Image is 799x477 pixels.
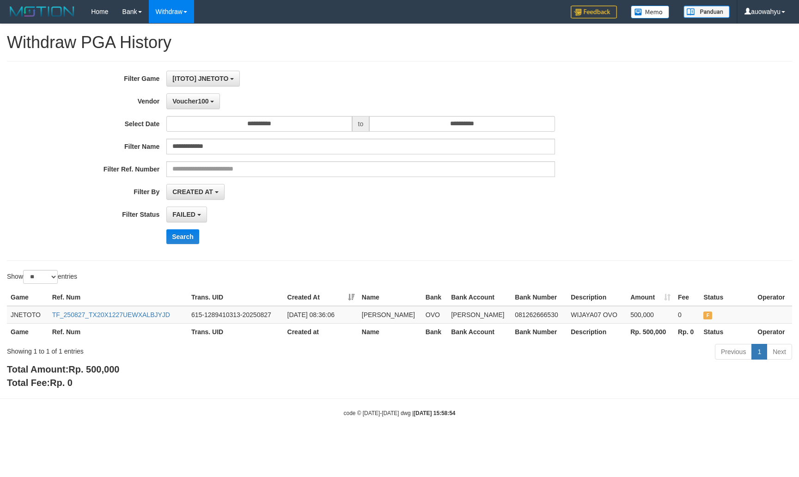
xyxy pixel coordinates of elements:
th: Name [358,289,422,306]
th: Ref. Num [49,323,188,340]
small: code © [DATE]-[DATE] dwg | [344,410,456,416]
img: Button%20Memo.svg [631,6,670,18]
th: Bank [422,289,447,306]
th: Description [567,323,627,340]
b: Total Fee: [7,378,73,388]
img: MOTION_logo.png [7,5,77,18]
div: Showing 1 to 1 of 1 entries [7,343,326,356]
th: Operator [754,289,792,306]
th: Bank Account [447,323,511,340]
td: 0 [674,306,700,324]
button: Search [166,229,199,244]
th: Operator [754,323,792,340]
th: Rp. 500,000 [627,323,674,340]
th: Game [7,323,49,340]
span: FAILED [172,211,195,218]
td: 615-1289410313-20250827 [188,306,284,324]
th: Trans. UID [188,289,284,306]
select: Showentries [23,270,58,284]
button: [ITOTO] JNETOTO [166,71,240,86]
span: Rp. 500,000 [68,364,119,374]
th: Description [567,289,627,306]
span: [ITOTO] JNETOTO [172,75,228,82]
th: Created at [284,323,358,340]
th: Created At: activate to sort column ascending [284,289,358,306]
span: to [352,116,370,132]
span: FAILED [703,312,712,319]
img: Feedback.jpg [571,6,617,18]
a: Next [767,344,792,360]
td: [DATE] 08:36:06 [284,306,358,324]
td: JNETOTO [7,306,49,324]
th: Game [7,289,49,306]
a: TF_250827_TX20X1227UEWXALBJYJD [52,311,170,318]
td: 081262666530 [511,306,567,324]
button: FAILED [166,207,207,222]
th: Rp. 0 [674,323,700,340]
button: Voucher100 [166,93,220,109]
b: Total Amount: [7,364,119,374]
th: Bank Number [511,323,567,340]
a: 1 [751,344,767,360]
strong: [DATE] 15:58:54 [414,410,455,416]
th: Bank Account [447,289,511,306]
th: Ref. Num [49,289,188,306]
th: Status [700,323,754,340]
th: Name [358,323,422,340]
td: WIJAYA07 OVO [567,306,627,324]
span: CREATED AT [172,188,213,196]
th: Bank [422,323,447,340]
img: panduan.png [683,6,730,18]
th: Trans. UID [188,323,284,340]
label: Show entries [7,270,77,284]
a: Previous [715,344,752,360]
th: Amount: activate to sort column ascending [627,289,674,306]
td: 500,000 [627,306,674,324]
button: CREATED AT [166,184,225,200]
th: Fee [674,289,700,306]
th: Bank Number [511,289,567,306]
span: Voucher100 [172,98,208,105]
td: [PERSON_NAME] [447,306,511,324]
th: Status [700,289,754,306]
td: [PERSON_NAME] [358,306,422,324]
td: OVO [422,306,447,324]
h1: Withdraw PGA History [7,33,792,52]
span: Rp. 0 [50,378,73,388]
